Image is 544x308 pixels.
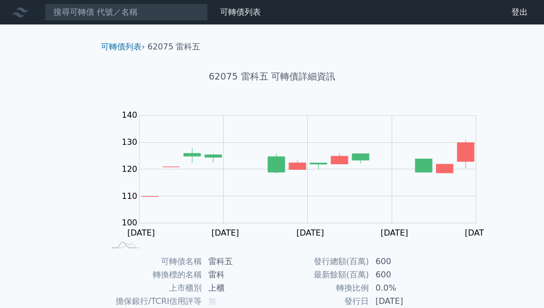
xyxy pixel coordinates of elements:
td: 擔保銀行/TCRI信用評等 [105,295,202,308]
tspan: 100 [122,218,138,227]
tspan: [DATE] [211,228,239,238]
td: 雷科五 [202,255,272,268]
tspan: [DATE] [380,228,408,238]
tspan: 130 [122,137,138,147]
input: 搜尋可轉債 代號／名稱 [45,4,208,21]
td: 上櫃 [202,281,272,295]
span: 無 [208,296,216,306]
a: 可轉債列表 [101,42,142,52]
g: Series [142,140,474,196]
td: [DATE] [369,295,439,308]
td: 雷科 [202,268,272,281]
td: 600 [369,268,439,281]
a: 可轉債列表 [220,7,261,17]
tspan: [DATE] [127,228,155,238]
td: 發行總額(百萬) [272,255,369,268]
g: Chart [116,110,492,238]
li: › [101,41,145,53]
td: 發行日 [272,295,369,308]
td: 上市櫃別 [105,281,202,295]
td: 可轉債名稱 [105,255,202,268]
td: 轉換標的名稱 [105,268,202,281]
tspan: 140 [122,110,138,120]
h1: 62075 雷科五 可轉債詳細資訊 [93,69,451,84]
td: 最新餘額(百萬) [272,268,369,281]
tspan: [DATE] [465,228,492,238]
td: 600 [369,255,439,268]
tspan: [DATE] [296,228,324,238]
td: 轉換比例 [272,281,369,295]
td: 0.0% [369,281,439,295]
a: 登出 [503,4,536,20]
tspan: 120 [122,164,138,174]
tspan: 110 [122,191,138,201]
li: 62075 雷科五 [148,41,201,53]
